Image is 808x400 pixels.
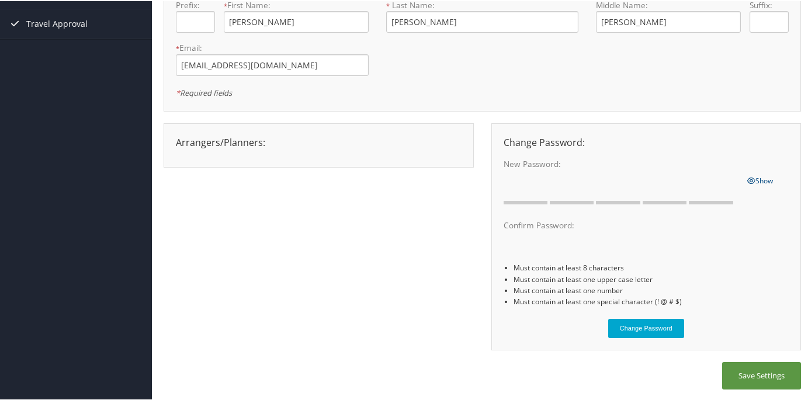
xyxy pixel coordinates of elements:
li: Must contain at least one number [514,284,789,295]
label: Email: [176,41,369,53]
label: New Password: [504,157,738,169]
label: Confirm Password: [504,218,738,230]
div: Arrangers/Planners: [167,134,470,148]
div: Change Password: [495,134,798,148]
em: Required fields [176,86,232,97]
button: Save Settings [722,361,801,388]
span: Travel Approval [26,8,88,37]
li: Must contain at least one upper case letter [514,273,789,284]
li: Must contain at least 8 characters [514,261,789,272]
button: Change Password [608,318,684,337]
span: Show [747,175,773,185]
li: Must contain at least one special character (! @ # $) [514,295,789,306]
a: Show [747,172,773,185]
